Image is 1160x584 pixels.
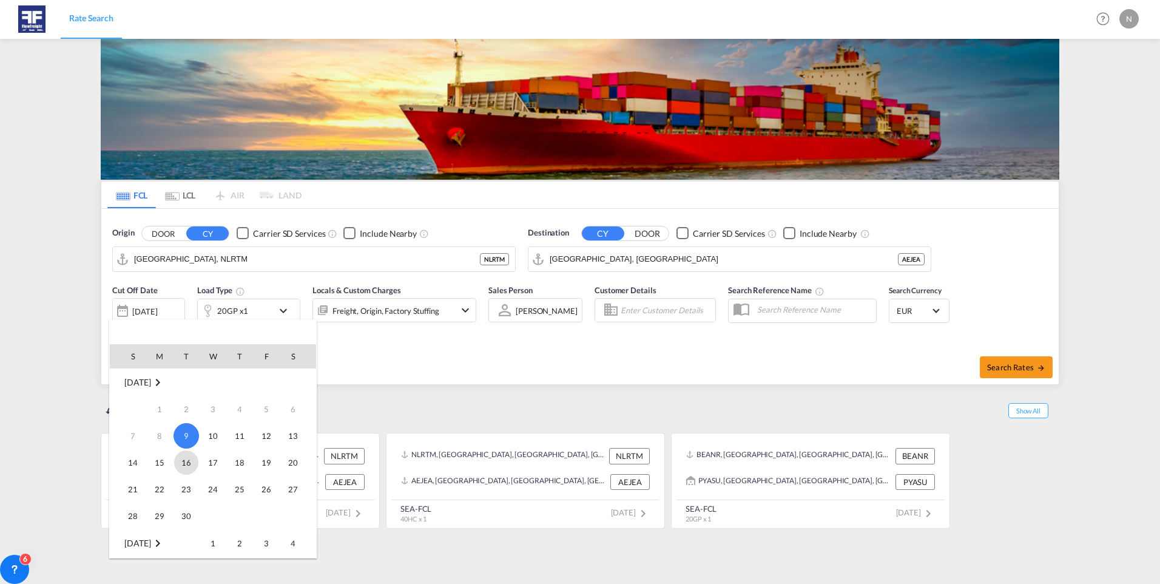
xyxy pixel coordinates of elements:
[146,503,173,530] td: Monday September 29 2025
[124,538,150,548] span: [DATE]
[174,423,199,449] span: 9
[228,531,252,555] span: 2
[254,424,278,448] span: 12
[146,476,173,503] td: Monday September 22 2025
[281,424,305,448] span: 13
[146,449,173,476] td: Monday September 15 2025
[200,476,226,503] td: Wednesday September 24 2025
[254,450,278,475] span: 19
[173,344,200,368] th: T
[228,424,252,448] span: 11
[201,424,225,448] span: 10
[174,450,198,475] span: 16
[200,344,226,368] th: W
[146,423,173,449] td: Monday September 8 2025
[174,504,198,528] span: 30
[226,344,253,368] th: T
[226,476,253,503] td: Thursday September 25 2025
[253,344,280,368] th: F
[147,477,172,501] span: 22
[110,344,316,558] md-calendar: Calendar
[280,423,316,449] td: Saturday September 13 2025
[110,503,316,530] tr: Week 5
[110,344,146,368] th: S
[146,344,173,368] th: M
[147,504,172,528] span: 29
[110,369,316,396] td: September 2025
[174,477,198,501] span: 23
[110,530,200,557] td: October 2025
[124,377,150,387] span: [DATE]
[281,531,305,555] span: 4
[200,449,226,476] td: Wednesday September 17 2025
[110,503,146,530] td: Sunday September 28 2025
[228,450,252,475] span: 18
[280,476,316,503] td: Saturday September 27 2025
[253,530,280,557] td: Friday October 3 2025
[121,450,145,475] span: 14
[200,530,226,557] td: Wednesday October 1 2025
[110,396,316,423] tr: Week 1
[226,396,253,423] td: Thursday September 4 2025
[201,450,225,475] span: 17
[254,531,278,555] span: 3
[280,530,316,557] td: Saturday October 4 2025
[147,450,172,475] span: 15
[110,476,316,503] tr: Week 4
[146,396,173,423] td: Monday September 1 2025
[110,423,146,449] td: Sunday September 7 2025
[280,449,316,476] td: Saturday September 20 2025
[226,423,253,449] td: Thursday September 11 2025
[201,477,225,501] span: 24
[121,504,145,528] span: 28
[281,450,305,475] span: 20
[280,396,316,423] td: Saturday September 6 2025
[110,423,316,449] tr: Week 2
[253,476,280,503] td: Friday September 26 2025
[228,477,252,501] span: 25
[200,423,226,449] td: Wednesday September 10 2025
[281,477,305,501] span: 27
[253,423,280,449] td: Friday September 12 2025
[254,477,278,501] span: 26
[280,344,316,368] th: S
[226,530,253,557] td: Thursday October 2 2025
[121,477,145,501] span: 21
[201,531,225,555] span: 1
[200,396,226,423] td: Wednesday September 3 2025
[253,396,280,423] td: Friday September 5 2025
[173,449,200,476] td: Tuesday September 16 2025
[110,530,316,557] tr: Week 1
[110,369,316,396] tr: Week undefined
[173,503,200,530] td: Tuesday September 30 2025
[173,396,200,423] td: Tuesday September 2 2025
[173,423,200,449] td: Tuesday September 9 2025
[226,449,253,476] td: Thursday September 18 2025
[110,449,316,476] tr: Week 3
[173,476,200,503] td: Tuesday September 23 2025
[110,449,146,476] td: Sunday September 14 2025
[253,449,280,476] td: Friday September 19 2025
[110,476,146,503] td: Sunday September 21 2025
